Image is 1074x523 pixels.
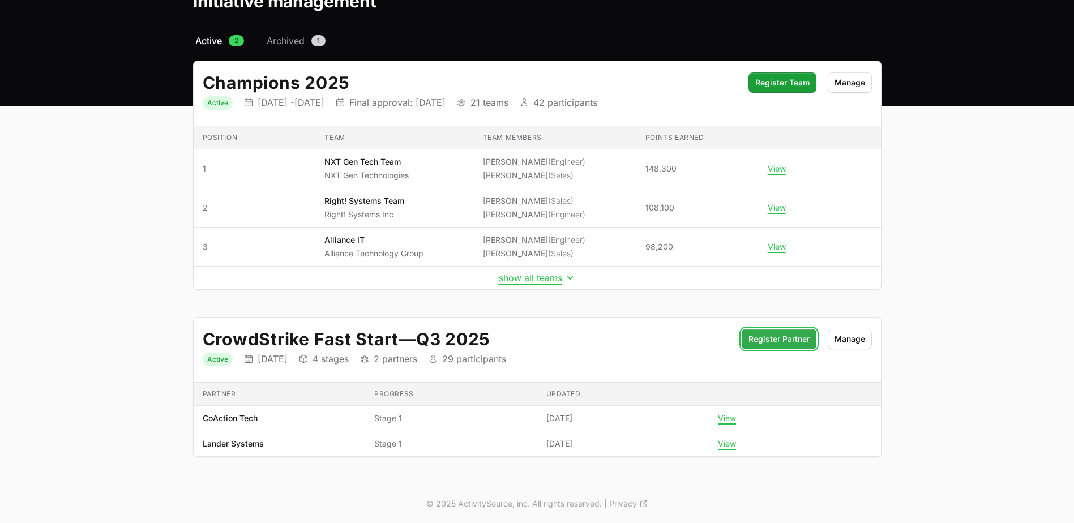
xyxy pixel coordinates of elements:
button: View [768,164,786,174]
span: 98,200 [645,241,673,252]
p: NXT Gen Technologies [324,170,409,181]
li: [PERSON_NAME] [483,156,585,168]
button: View [718,413,736,423]
span: [DATE] [546,438,572,449]
span: Register Team [755,76,810,89]
span: — [399,329,416,349]
p: [DATE] - [DATE] [258,97,324,108]
button: View [768,242,786,252]
th: Team members [474,126,636,149]
th: Points earned [636,126,759,149]
p: NXT Gen Tech Team [324,156,409,168]
button: Register Team [748,72,816,93]
th: Partner [194,383,366,406]
p: Alliance IT [324,234,423,246]
button: View [718,439,736,449]
th: Team [315,126,473,149]
nav: Initiative activity log navigation [193,34,882,48]
p: Right! Systems Team [324,195,404,207]
span: (Engineer) [548,157,585,166]
li: [PERSON_NAME] [483,209,585,220]
p: CoAction Tech [203,413,258,424]
a: Privacy [609,498,648,509]
p: 4 stages [313,353,349,365]
span: Register Partner [748,332,810,346]
div: Initiative details [193,61,882,290]
span: 1 [311,35,326,46]
th: Updated [537,383,709,406]
h2: Champions 2025 [203,72,737,93]
li: [PERSON_NAME] [483,248,585,259]
p: Right! Systems Inc [324,209,404,220]
span: (Engineer) [548,209,585,219]
p: Alliance Technology Group [324,248,423,259]
li: [PERSON_NAME] [483,170,585,181]
p: 29 participants [442,353,506,365]
span: (Sales) [548,248,574,258]
span: 2 [203,202,307,213]
th: Position [194,126,316,149]
button: View [768,203,786,213]
button: Register Partner [742,329,816,349]
p: 21 teams [470,97,508,108]
a: Active2 [193,34,246,48]
span: [DATE] [546,413,572,424]
span: Archived [267,34,305,48]
span: 108,100 [645,202,674,213]
span: (Engineer) [548,235,585,245]
span: (Sales) [548,196,574,205]
p: Lander Systems [203,438,264,449]
p: 2 partners [374,353,417,365]
a: Archived1 [264,34,328,48]
p: [DATE] [258,353,288,365]
th: Progress [365,383,537,406]
span: Manage [835,332,865,346]
span: Stage 1 [374,413,528,424]
span: (Sales) [548,170,574,180]
span: 1 [203,163,307,174]
button: Manage [828,329,872,349]
p: 42 participants [533,97,597,108]
button: Manage [828,72,872,93]
span: 2 [229,35,244,46]
div: Initiative details [193,317,882,457]
span: | [604,498,607,509]
span: 148,300 [645,163,677,174]
h2: CrowdStrike Fast Start Q3 2025 [203,329,730,349]
span: 3 [203,241,307,252]
p: © 2025 ActivitySource, inc. All rights reserved. [426,498,602,509]
p: Final approval: [DATE] [349,97,446,108]
li: [PERSON_NAME] [483,234,585,246]
span: Active [195,34,222,48]
span: Manage [835,76,865,89]
button: show all teams [499,272,576,284]
li: [PERSON_NAME] [483,195,585,207]
span: Stage 1 [374,438,528,449]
